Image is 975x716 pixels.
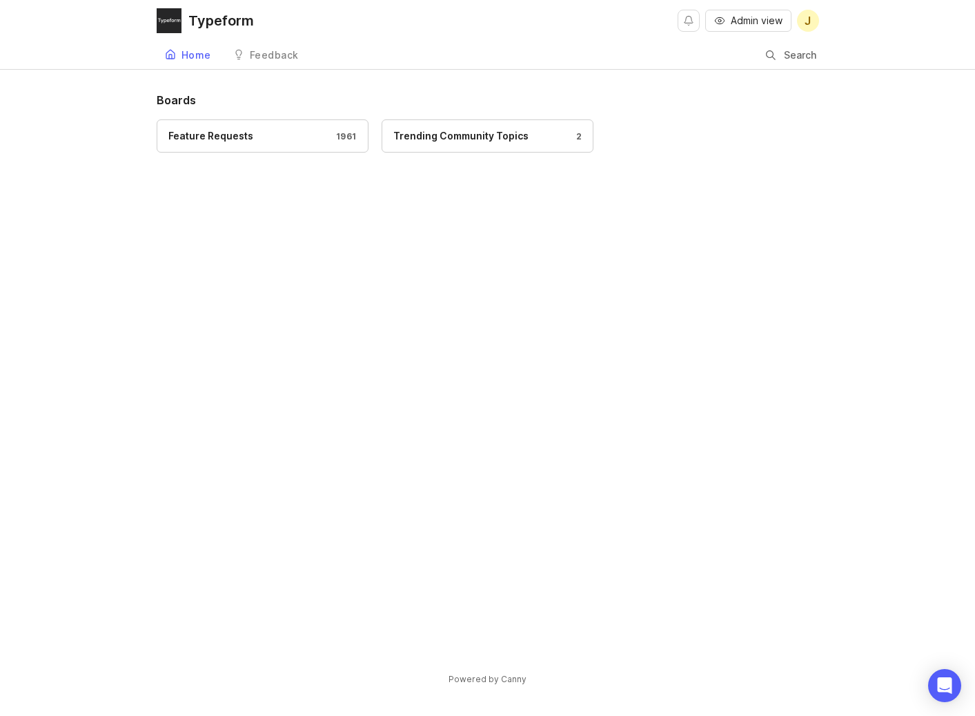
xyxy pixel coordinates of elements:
[731,14,782,28] span: Admin view
[250,50,299,60] div: Feedback
[168,128,253,144] div: Feature Requests
[382,119,593,153] a: Trending Community Topics2
[393,128,529,144] div: Trending Community Topics
[678,10,700,32] button: Notifications
[157,41,219,70] a: Home
[329,130,357,142] div: 1961
[569,130,582,142] div: 2
[225,41,307,70] a: Feedback
[157,92,819,108] h1: Boards
[157,119,368,153] a: Feature Requests1961
[446,671,529,687] a: Powered by Canny
[157,8,181,33] img: Typeform logo
[928,669,961,702] div: Open Intercom Messenger
[805,12,811,29] span: J
[188,14,254,28] div: Typeform
[181,50,211,60] div: Home
[797,10,819,32] button: J
[705,10,791,32] button: Admin view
